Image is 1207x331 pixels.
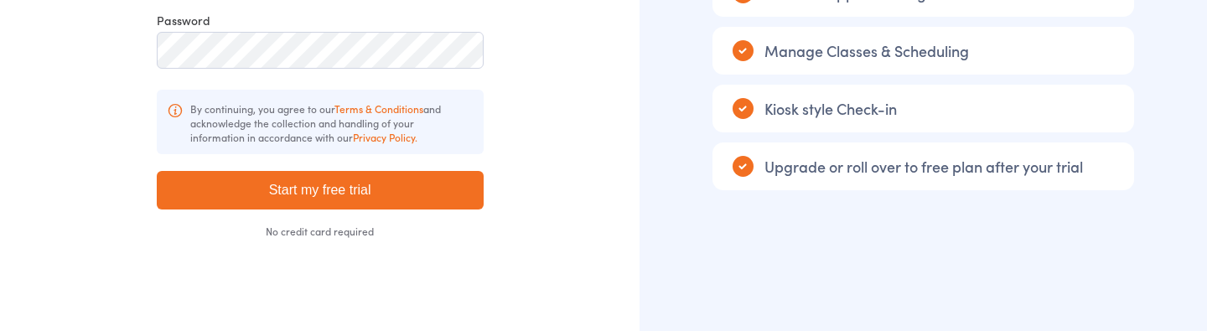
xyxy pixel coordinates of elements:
[712,27,1134,75] div: Manage Classes & Scheduling
[157,90,484,154] div: By continuing, you agree to our and acknowledge the collection and handling of your information i...
[157,171,484,209] input: Start my free trial
[353,130,417,144] a: Privacy Policy.
[157,226,484,236] div: No credit card required
[157,12,484,28] div: Password
[712,142,1134,190] div: Upgrade or roll over to free plan after your trial
[334,101,423,116] a: Terms & Conditions
[712,85,1134,132] div: Kiosk style Check-in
